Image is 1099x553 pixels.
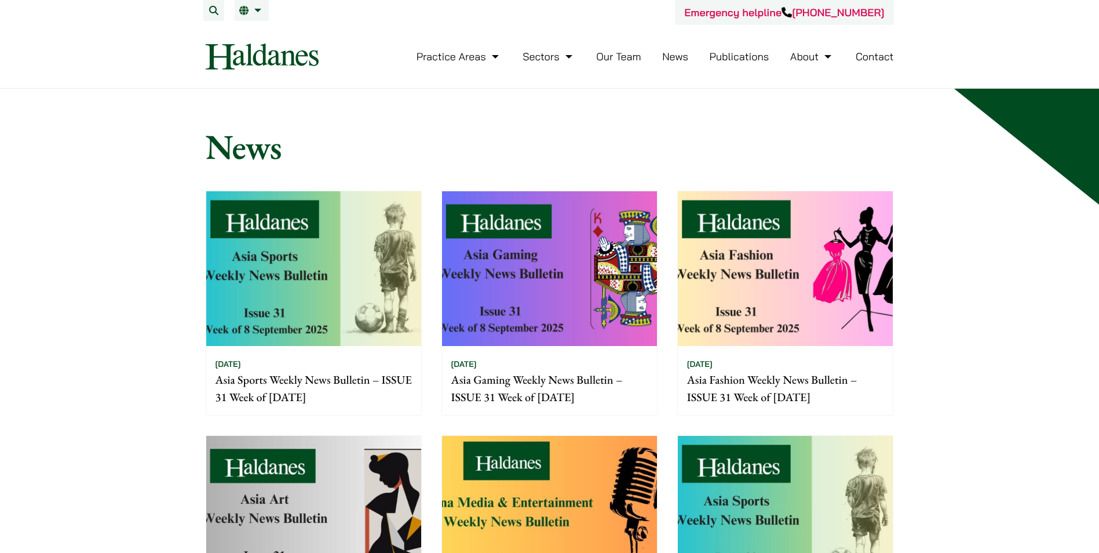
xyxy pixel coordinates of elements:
time: [DATE] [216,359,241,369]
time: [DATE] [451,359,477,369]
a: News [662,50,688,63]
img: Logo of Haldanes [206,43,319,70]
a: Our Team [596,50,641,63]
a: Sectors [523,50,575,63]
a: EN [239,6,264,15]
h1: News [206,126,894,168]
p: Asia Gaming Weekly News Bulletin – ISSUE 31 Week of [DATE] [451,371,648,406]
time: [DATE] [687,359,713,369]
a: Contact [856,50,894,63]
a: Practice Areas [417,50,502,63]
a: Publications [710,50,769,63]
a: [DATE] Asia Fashion Weekly News Bulletin – ISSUE 31 Week of [DATE] [677,191,893,416]
a: About [790,50,834,63]
p: Asia Sports Weekly News Bulletin – ISSUE 31 Week of [DATE] [216,371,412,406]
a: Emergency helpline[PHONE_NUMBER] [684,6,884,19]
a: [DATE] Asia Gaming Weekly News Bulletin – ISSUE 31 Week of [DATE] [441,191,658,416]
a: [DATE] Asia Sports Weekly News Bulletin – ISSUE 31 Week of [DATE] [206,191,422,416]
p: Asia Fashion Weekly News Bulletin – ISSUE 31 Week of [DATE] [687,371,883,406]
